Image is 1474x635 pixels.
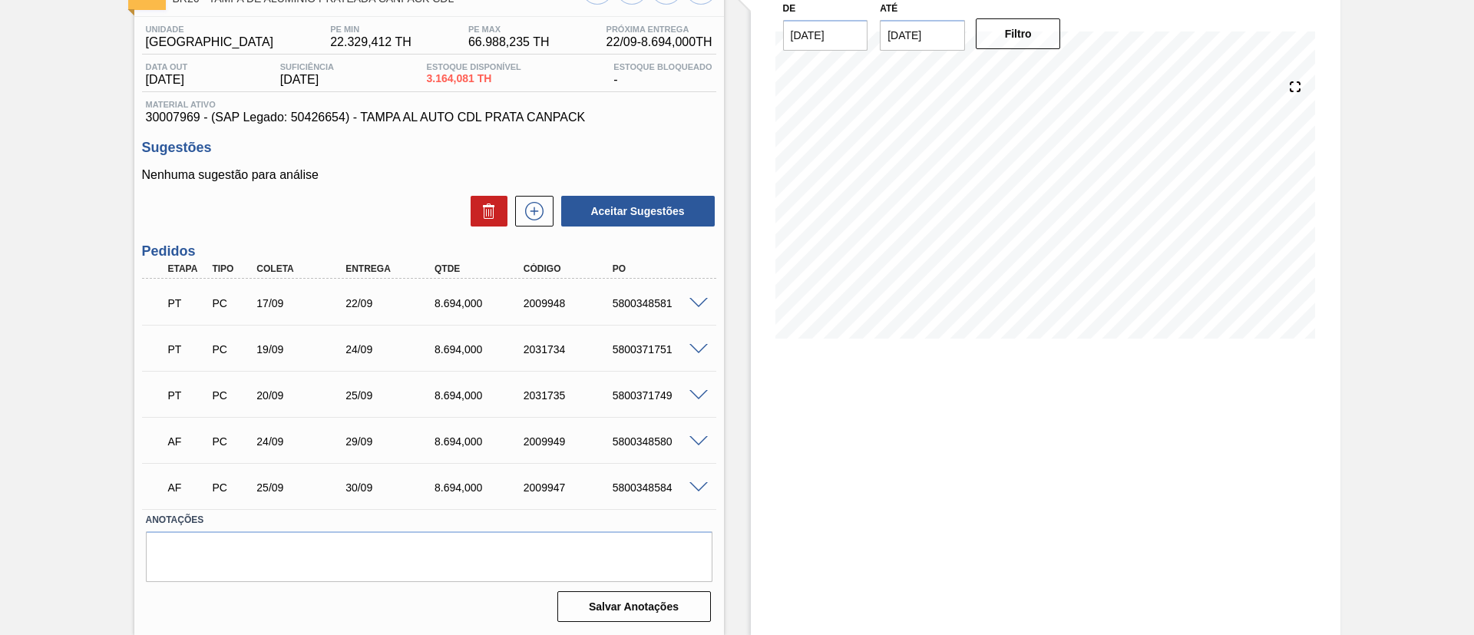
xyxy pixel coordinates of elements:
div: Pedido de Compra [208,297,254,309]
div: PO [609,263,709,274]
p: PT [168,297,207,309]
p: AF [168,481,207,494]
label: De [783,3,796,14]
span: Data out [146,62,188,71]
div: Pedido de Compra [208,435,254,448]
div: 22/09/2025 [342,297,441,309]
span: [DATE] [280,73,334,87]
p: Nenhuma sugestão para análise [142,168,716,182]
div: 25/09/2025 [253,481,352,494]
div: 8.694,000 [431,297,530,309]
div: Pedido em Trânsito [164,379,210,412]
span: Próxima Entrega [606,25,712,34]
div: 5800348580 [609,435,709,448]
div: 24/09/2025 [253,435,352,448]
div: Aceitar Sugestões [554,194,716,228]
div: 2009948 [520,297,620,309]
div: Excluir Sugestões [463,196,507,227]
span: PE MAX [468,25,550,34]
span: Material ativo [146,100,712,109]
button: Salvar Anotações [557,591,711,622]
div: 29/09/2025 [342,435,441,448]
p: PT [168,343,207,356]
label: Até [880,3,897,14]
input: dd/mm/yyyy [880,20,965,51]
div: 20/09/2025 [253,389,352,402]
div: 2031735 [520,389,620,402]
div: Tipo [208,263,254,274]
div: 5800348581 [609,297,709,309]
div: Qtde [431,263,530,274]
div: 8.694,000 [431,481,530,494]
div: Etapa [164,263,210,274]
span: [DATE] [146,73,188,87]
label: Anotações [146,509,712,531]
h3: Pedidos [142,243,716,260]
div: 2009947 [520,481,620,494]
p: AF [168,435,207,448]
span: 3.164,081 TH [427,73,521,84]
div: Nova sugestão [507,196,554,227]
div: 8.694,000 [431,389,530,402]
span: 30007969 - (SAP Legado: 50426654) - TAMPA AL AUTO CDL PRATA CANPACK [146,111,712,124]
div: 5800348584 [609,481,709,494]
div: 8.694,000 [431,435,530,448]
span: Estoque Disponível [427,62,521,71]
div: 2009949 [520,435,620,448]
span: Suficiência [280,62,334,71]
div: Aguardando Faturamento [164,425,210,458]
div: 17/09/2025 [253,297,352,309]
p: PT [168,389,207,402]
span: PE MIN [330,25,411,34]
div: Pedido de Compra [208,481,254,494]
div: 30/09/2025 [342,481,441,494]
span: [GEOGRAPHIC_DATA] [146,35,274,49]
div: Coleta [253,263,352,274]
span: 22/09 - 8.694,000 TH [606,35,712,49]
div: 2031734 [520,343,620,356]
span: Estoque Bloqueado [613,62,712,71]
button: Filtro [976,18,1061,49]
div: Aguardando Faturamento [164,471,210,504]
div: Pedido de Compra [208,389,254,402]
div: 24/09/2025 [342,343,441,356]
h3: Sugestões [142,140,716,156]
div: 5800371751 [609,343,709,356]
div: Pedido em Trânsito [164,286,210,320]
input: dd/mm/yyyy [783,20,868,51]
div: 8.694,000 [431,343,530,356]
div: Código [520,263,620,274]
div: 5800371749 [609,389,709,402]
div: 25/09/2025 [342,389,441,402]
div: Entrega [342,263,441,274]
span: Unidade [146,25,274,34]
button: Aceitar Sugestões [561,196,715,227]
div: Pedido em Trânsito [164,332,210,366]
span: 66.988,235 TH [468,35,550,49]
div: - [610,62,716,87]
div: 19/09/2025 [253,343,352,356]
span: 22.329,412 TH [330,35,411,49]
div: Pedido de Compra [208,343,254,356]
